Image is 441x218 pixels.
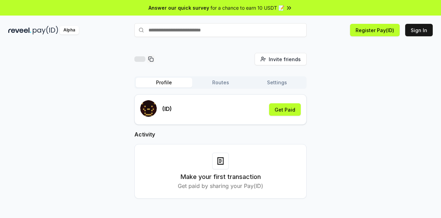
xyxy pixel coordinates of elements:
[60,26,79,35] div: Alpha
[249,78,305,87] button: Settings
[181,172,261,182] h3: Make your first transaction
[192,78,249,87] button: Routes
[269,56,301,63] span: Invite friends
[33,26,58,35] img: pay_id
[136,78,192,87] button: Profile
[148,4,209,11] span: Answer our quick survey
[8,26,31,35] img: reveel_dark
[178,182,263,190] p: Get paid by sharing your Pay(ID)
[134,130,307,139] h2: Activity
[162,105,172,113] p: (ID)
[405,24,433,36] button: Sign In
[269,103,301,116] button: Get Paid
[255,53,307,65] button: Invite friends
[350,24,400,36] button: Register Pay(ID)
[211,4,284,11] span: for a chance to earn 10 USDT 📝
